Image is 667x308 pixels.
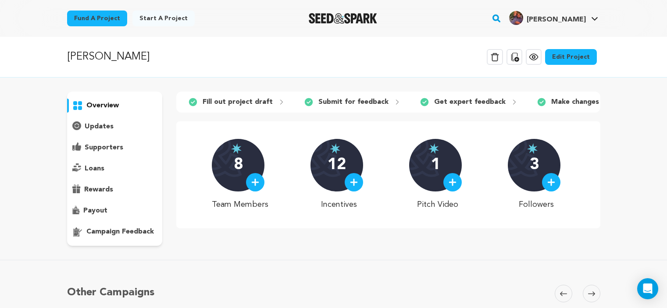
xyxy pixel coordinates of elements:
[67,204,163,218] button: payout
[67,162,163,176] button: loans
[84,184,113,195] p: rewards
[86,227,154,237] p: campaign feedback
[67,99,163,113] button: overview
[67,120,163,134] button: updates
[67,49,150,65] p: [PERSON_NAME]
[409,198,466,211] p: Pitch Video
[309,13,378,24] img: Seed&Spark Logo Dark Mode
[67,225,163,239] button: campaign feedback
[85,121,114,132] p: updates
[449,178,457,186] img: plus.svg
[507,9,600,28] span: Devin M.'s Profile
[212,198,268,211] p: Team Members
[431,156,440,174] p: 1
[132,11,195,26] a: Start a project
[509,11,523,25] img: e4c9e9f1e4653a8c.jpg
[310,198,367,211] p: Incentives
[86,100,119,111] p: overview
[318,97,389,107] p: Submit for feedback
[309,13,378,24] a: Seed&Spark Homepage
[328,156,346,174] p: 12
[547,178,555,186] img: plus.svg
[551,97,599,107] p: Make changes
[527,16,586,23] span: [PERSON_NAME]
[350,178,358,186] img: plus.svg
[637,278,658,299] div: Open Intercom Messenger
[508,198,564,211] p: Followers
[85,142,123,153] p: supporters
[530,156,539,174] p: 3
[545,49,597,65] a: Edit Project
[434,97,506,107] p: Get expert feedback
[509,11,586,25] div: Devin M.'s Profile
[67,183,163,197] button: rewards
[83,205,107,216] p: payout
[67,141,163,155] button: supporters
[251,178,259,186] img: plus.svg
[507,9,600,25] a: Devin M.'s Profile
[234,156,243,174] p: 8
[67,285,154,301] h5: Other Campaigns
[203,97,273,107] p: Fill out project draft
[85,163,104,174] p: loans
[67,11,127,26] a: Fund a project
